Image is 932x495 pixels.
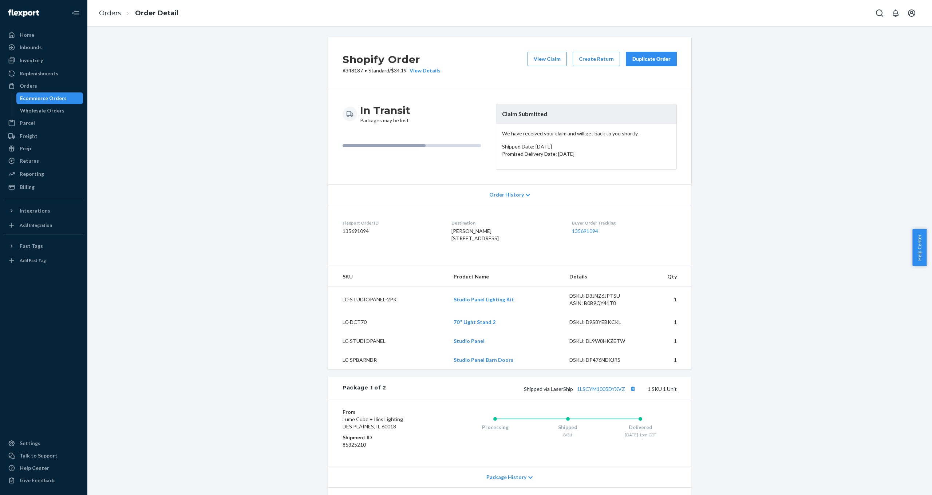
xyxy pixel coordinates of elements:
span: Lume Cube + Ilios Lighting DES PLAINES, IL 60018 [343,416,403,429]
td: LC-SPBARNDR [328,351,448,369]
div: Add Fast Tag [20,257,46,264]
span: Shipped via LaserShip [524,386,637,392]
div: Integrations [20,207,50,214]
a: Order Detail [135,9,178,17]
a: Freight [4,130,83,142]
div: Parcel [20,119,35,127]
div: Inbounds [20,44,42,51]
h3: In Transit [360,104,410,117]
div: Settings [20,440,40,447]
td: LC-STUDIOPANEL [328,332,448,351]
dd: 135691094 [343,227,440,235]
div: Replenishments [20,70,58,77]
a: Wholesale Orders [16,105,83,116]
div: Give Feedback [20,477,55,484]
span: Order History [489,191,524,198]
dt: Buyer Order Tracking [572,220,677,226]
div: Shipped [532,424,604,431]
button: Open notifications [888,6,903,20]
button: Duplicate Order [626,52,677,66]
button: Create Return [573,52,620,66]
a: Replenishments [4,68,83,79]
span: • [364,67,367,74]
div: Reporting [20,170,44,178]
div: DSKU: DP476NDXJR5 [569,356,638,364]
a: Talk to Support [4,450,83,462]
div: Home [20,31,34,39]
a: Returns [4,155,83,167]
th: Details [564,267,644,286]
span: Standard [368,67,389,74]
a: 70'' Light Stand 2 [454,319,495,325]
td: 1 [643,313,691,332]
div: Packages may be lost [360,104,410,124]
dt: From [343,408,430,416]
p: Shipped Date: [DATE] [502,143,671,150]
div: 1 SKU 1 Unit [386,384,677,393]
a: Parcel [4,117,83,129]
a: Billing [4,181,83,193]
a: Settings [4,437,83,449]
a: Inventory [4,55,83,66]
div: DSKU: D9S8YEBKCKL [569,318,638,326]
div: [DATE] 1pm CDT [604,432,677,438]
a: Studio Panel [454,338,485,344]
div: DSKU: DL9W8HKZETW [569,337,638,345]
div: Package 1 of 2 [343,384,386,393]
div: Add Integration [20,222,52,228]
div: Duplicate Order [632,55,671,63]
button: Integrations [4,205,83,217]
div: Inventory [20,57,43,64]
a: Orders [99,9,121,17]
button: View Claim [528,52,567,66]
button: Help Center [912,229,927,266]
header: Claim Submitted [496,104,676,124]
dt: Destination [451,220,560,226]
a: Orders [4,80,83,92]
div: ASIN: B0B9QY41T8 [569,300,638,307]
button: View Details [407,67,441,74]
button: Open Search Box [872,6,887,20]
th: SKU [328,267,448,286]
img: Flexport logo [8,9,39,17]
div: Returns [20,157,39,165]
a: Reporting [4,168,83,180]
dt: Flexport Order ID [343,220,440,226]
div: Freight [20,132,37,140]
a: Inbounds [4,41,83,53]
dt: Shipment ID [343,434,430,441]
a: 135691094 [572,228,598,234]
td: 1 [643,332,691,351]
div: Help Center [20,464,49,472]
ol: breadcrumbs [93,3,184,24]
div: Orders [20,82,37,90]
div: DSKU: D3JNZ6JPTSU [569,292,638,300]
p: We have received your claim and will get back to you shortly. [502,130,671,137]
a: Ecommerce Orders [16,92,83,104]
a: Add Integration [4,219,83,231]
div: Delivered [604,424,677,431]
div: Processing [459,424,532,431]
button: Copy tracking number [628,384,637,393]
div: Ecommerce Orders [20,95,67,102]
th: Qty [643,267,691,286]
span: [PERSON_NAME] [STREET_ADDRESS] [451,228,499,241]
th: Product Name [448,267,564,286]
dd: 85325210 [343,441,430,448]
p: # 348187 / $34.19 [343,67,441,74]
h2: Shopify Order [343,52,441,67]
p: Promised Delivery Date: [DATE] [502,150,671,158]
a: Help Center [4,462,83,474]
button: Fast Tags [4,240,83,252]
div: Wholesale Orders [20,107,64,114]
td: 1 [643,286,691,313]
a: Studio Panel Lighting Kit [454,296,514,302]
button: Close Navigation [68,6,83,20]
div: Fast Tags [20,242,43,250]
div: Billing [20,183,35,191]
td: LC-DCT70 [328,313,448,332]
span: Package History [486,474,526,481]
td: 1 [643,351,691,369]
